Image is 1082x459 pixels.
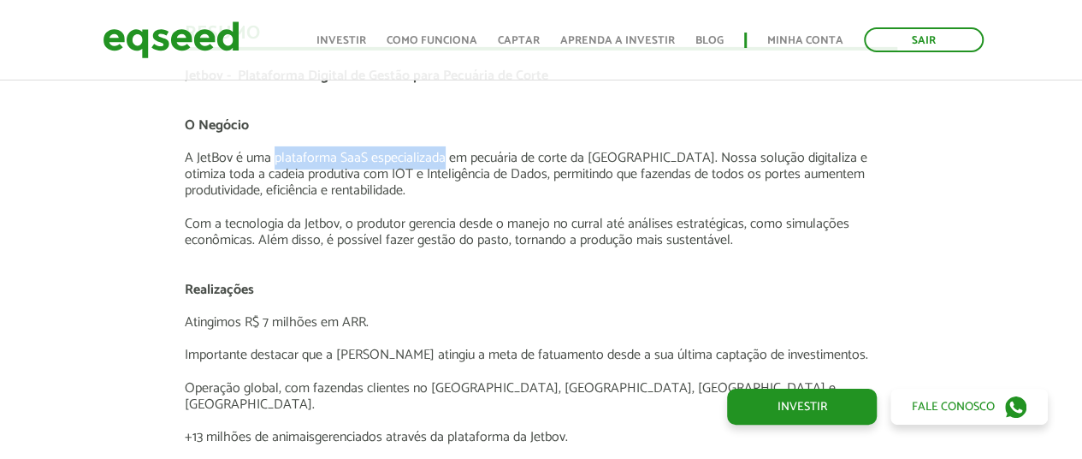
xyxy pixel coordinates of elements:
p: A JetBov é uma plataforma SaaS especializada em pecuária de corte da [GEOGRAPHIC_DATA]. Nossa sol... [185,150,897,200]
span: Realizações [185,278,254,301]
a: Como funciona [387,35,477,46]
a: Captar [498,35,540,46]
p: Operação global, com fazendas clientes no [GEOGRAPHIC_DATA], [GEOGRAPHIC_DATA], [GEOGRAPHIC_DATA]... [185,380,897,413]
p: Importante destacar que a [PERSON_NAME] atingiu a meta de fatuamento desde a sua última captação ... [185,347,897,363]
span: O Negócio [185,114,249,137]
a: Minha conta [767,35,843,46]
a: Investir [316,35,366,46]
a: Sair [864,27,984,52]
a: Aprenda a investir [560,35,675,46]
p: +13 milhões de animaisgerenciados através da plataforma da Jetbov. [185,429,897,445]
a: Investir [727,389,877,425]
img: EqSeed [103,17,239,63]
p: Atingimos R$ 7 milhões em ARR. [185,314,897,331]
a: Blog [695,35,724,46]
a: Fale conosco [890,389,1048,425]
p: Com a tecnologia da Jetbov, o produtor gerencia desde o manejo no curral até análises estratégica... [185,216,897,248]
